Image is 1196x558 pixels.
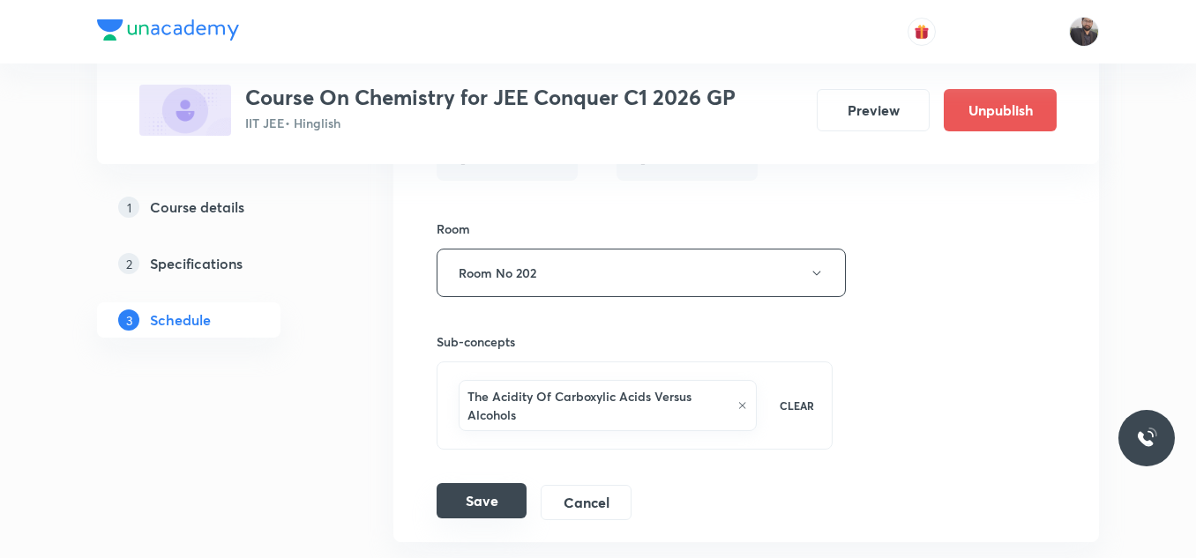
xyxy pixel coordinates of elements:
h5: Specifications [150,253,243,274]
p: 3 [118,309,139,331]
h6: Room [437,219,470,238]
button: Room No 202 [437,249,846,297]
button: Save [437,483,527,518]
p: CLEAR [780,398,814,413]
p: IIT JEE • Hinglish [245,114,736,132]
h5: Schedule [150,309,211,331]
img: avatar [914,24,930,40]
h3: Course On Chemistry for JEE Conquer C1 2026 GP [245,85,736,110]
a: 2Specifications [97,246,337,281]
img: Company Logo [97,19,239,41]
button: Cancel [541,485,632,520]
a: 1Course details [97,190,337,225]
img: ttu [1136,428,1157,449]
p: 2 [118,253,139,274]
button: Preview [817,89,930,131]
h5: Course details [150,197,244,218]
h6: The Acidity Of Carboxylic Acids Versus Alcohols [467,387,729,424]
img: C2075768-B204-4C24-BC2B-EB8D25BB9694_plus.png [139,85,231,136]
h6: Sub-concepts [437,332,833,351]
p: 1 [118,197,139,218]
button: avatar [908,18,936,46]
a: Company Logo [97,19,239,45]
button: Unpublish [944,89,1057,131]
img: Vishal Choudhary [1069,17,1099,47]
